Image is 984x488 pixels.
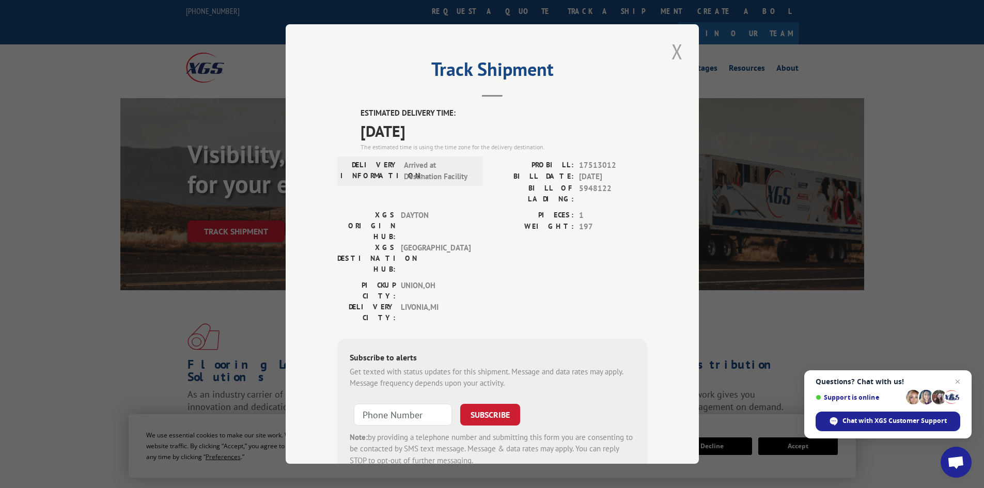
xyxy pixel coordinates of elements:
[579,183,647,204] span: 5948122
[350,351,635,366] div: Subscribe to alerts
[492,221,574,233] label: WEIGHT:
[401,302,471,323] span: LIVONIA , MI
[816,393,902,401] span: Support is online
[354,404,452,426] input: Phone Number
[361,119,647,143] span: [DATE]
[579,210,647,222] span: 1
[350,432,368,442] strong: Note:
[460,404,520,426] button: SUBSCRIBE
[579,171,647,183] span: [DATE]
[579,160,647,171] span: 17513012
[337,280,396,302] label: PICKUP CITY:
[401,210,471,242] span: DAYTON
[492,210,574,222] label: PIECES:
[337,242,396,275] label: XGS DESTINATION HUB:
[816,412,960,431] span: Chat with XGS Customer Support
[816,377,960,386] span: Questions? Chat with us!
[361,107,647,119] label: ESTIMATED DELIVERY TIME:
[337,62,647,82] h2: Track Shipment
[337,302,396,323] label: DELIVERY CITY:
[492,160,574,171] label: PROBILL:
[668,37,686,66] button: Close modal
[492,171,574,183] label: BILL DATE:
[404,160,474,183] span: Arrived at Destination Facility
[350,432,635,467] div: by providing a telephone number and submitting this form you are consenting to be contacted by SM...
[401,242,471,275] span: [GEOGRAPHIC_DATA]
[842,416,947,426] span: Chat with XGS Customer Support
[492,183,574,204] label: BILL OF LADING:
[401,280,471,302] span: UNION , OH
[941,447,972,478] a: Open chat
[350,366,635,389] div: Get texted with status updates for this shipment. Message and data rates may apply. Message frequ...
[579,221,647,233] span: 197
[361,143,647,152] div: The estimated time is using the time zone for the delivery destination.
[340,160,399,183] label: DELIVERY INFORMATION:
[337,210,396,242] label: XGS ORIGIN HUB:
